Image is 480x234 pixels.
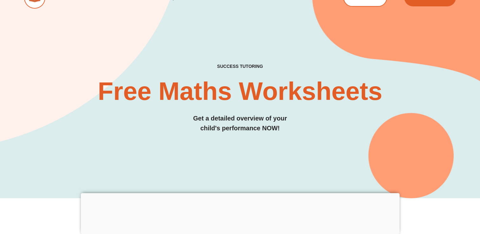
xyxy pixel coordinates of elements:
[24,79,456,104] h2: Free Maths Worksheets​
[24,114,456,133] h3: Get a detailed overview of your child's performance NOW!
[448,204,480,234] iframe: Chat Widget
[81,193,399,232] iframe: Advertisement
[24,64,456,69] h4: SUCCESS TUTORING​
